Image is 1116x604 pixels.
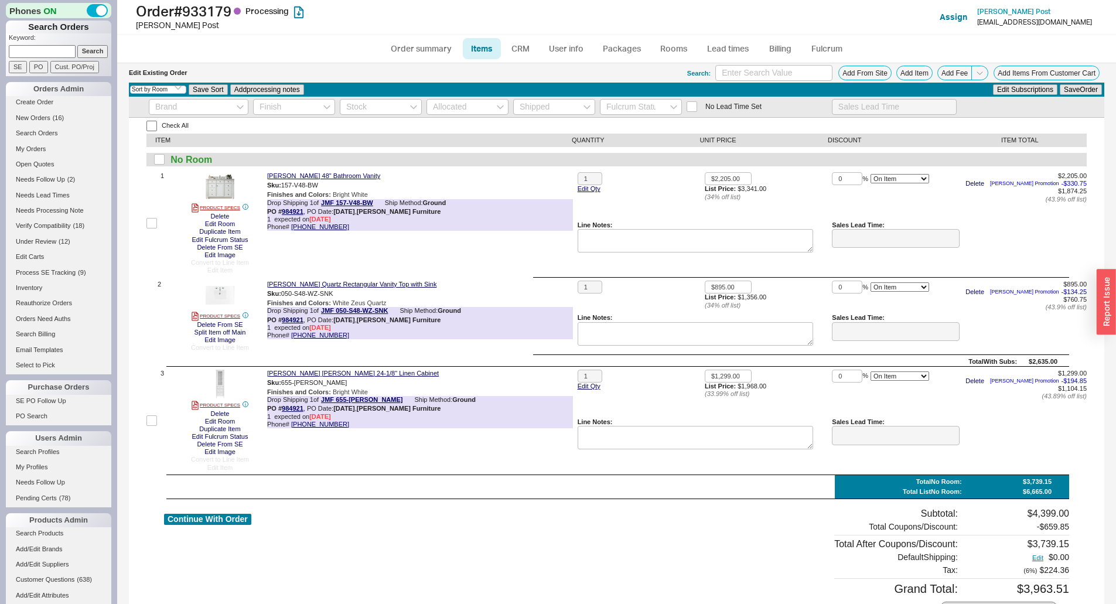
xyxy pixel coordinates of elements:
button: Add Items From Customer Cart [994,66,1100,80]
div: $3,963.51 [981,582,1069,596]
b: PO # [267,316,303,323]
a: 984921 [282,208,303,215]
button: Edit Room [202,418,238,425]
b: Finishes and Colors : [267,299,331,306]
span: 1 [161,172,164,274]
button: Split Item off Main [191,329,250,336]
span: expected on [274,413,330,421]
span: Add Items From Customer Cart [998,69,1095,77]
div: Drop Shipping 1 of Ship Method: [267,199,573,216]
span: [DATE] [309,324,330,331]
a: CRM [503,38,538,59]
div: - $659.85 [981,522,1069,532]
div: ( 43.9 % off list) [960,303,1087,311]
b: [PERSON_NAME] Furniture [357,405,441,412]
div: Line Notes: [578,221,814,229]
button: Delete [962,377,988,385]
span: ( 6 %) [1023,567,1037,574]
b: Finishes and Colors : [267,388,331,395]
input: PO [29,61,48,73]
span: Add Fee [941,69,968,77]
div: Purchase Orders [6,380,111,394]
div: Phones [6,3,111,18]
button: Continue With Order [164,514,251,525]
span: Needs Follow Up [16,479,65,486]
span: 157-V48-BW [281,182,318,189]
div: Subtotal: [834,508,958,519]
button: Delete [962,288,988,296]
input: Check All [146,121,157,131]
b: [PERSON_NAME] Furniture [357,208,441,215]
div: Sales Lead Time: [832,418,959,426]
input: Qty [578,172,602,186]
b: PO # [267,405,303,412]
a: Create Order [6,96,111,108]
a: [PERSON_NAME] Post [977,8,1050,16]
span: ( 9 ) [78,269,86,276]
a: Needs Lead Times [6,189,111,202]
div: Sales Lead Time: [832,221,959,229]
input: No Lead Time Set [687,101,697,112]
a: PRODUCT SPECS [192,312,240,321]
a: My Orders [6,143,111,155]
div: Total Coupons/Discount: [834,522,958,532]
div: Drop Shipping 1 of Ship Method: [267,396,573,412]
a: Rooms [652,38,696,59]
button: Edit [1029,554,1047,562]
a: 984921 [282,316,303,323]
b: Ground [452,396,476,403]
a: [PERSON_NAME] [PERSON_NAME] 24-1/8" Linen Cabinet [267,370,439,377]
span: - $330.75 [1062,180,1087,187]
div: $1,356.00 [705,294,832,309]
button: Add Item [896,66,933,80]
span: [DATE] [309,413,330,420]
div: [PERSON_NAME] Post [136,19,561,31]
input: Brand [149,99,248,115]
div: $3,739.15 [1023,478,1052,486]
button: Delete [207,410,233,418]
span: Process SE Tracking [16,269,76,276]
a: Under Review(12) [6,236,111,248]
a: Customer Questions(638) [6,574,111,586]
input: Sales Lead Time [832,99,957,115]
div: Phone# [267,413,573,428]
a: Search Products [6,527,111,540]
div: , PO Date: , [267,405,441,412]
a: Select to Pick [6,359,111,371]
div: Phone# [267,324,573,339]
span: No Room [170,154,212,165]
img: lighter_cpat6k [206,172,234,201]
img: lighter_zcfpcu [206,281,234,309]
div: Edit Existing Order [129,69,187,77]
span: - $134.25 [1062,288,1087,296]
b: [DATE] [333,316,354,323]
a: Add/Edit Brands [6,543,111,555]
span: ( 16 ) [53,114,64,121]
button: Delete [207,213,233,220]
a: Verify Compatibility(18) [6,220,111,232]
span: 1 [267,324,272,332]
button: Addprocessing notes [230,84,304,95]
input: Shipped [513,99,595,115]
div: Bright White [267,191,573,199]
span: [PERSON_NAME] Promotion [990,289,1059,295]
div: $3,739.15 [981,538,1069,550]
a: Search Orders [6,127,111,139]
svg: open menu [497,105,504,110]
a: JMF 655-[PERSON_NAME] [321,396,402,405]
span: % [862,175,868,183]
a: Packages [595,38,650,59]
span: $1,104.15 [1058,385,1087,392]
span: [PERSON_NAME] Promotion [990,180,1059,187]
button: Edit Fulcrum Status [189,236,252,244]
b: PO # [267,208,303,215]
b: List Price: [705,294,736,301]
div: ( 43.89 % off list) [960,393,1087,400]
div: Grand Total: [834,582,958,596]
span: Needs Follow Up [16,176,65,183]
a: PRODUCT SPECS [192,203,240,213]
div: Default Shipping: [834,552,958,562]
input: SE [9,61,27,73]
span: 050-S48-WZ-SNK [281,290,333,297]
button: Delete [962,180,988,187]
